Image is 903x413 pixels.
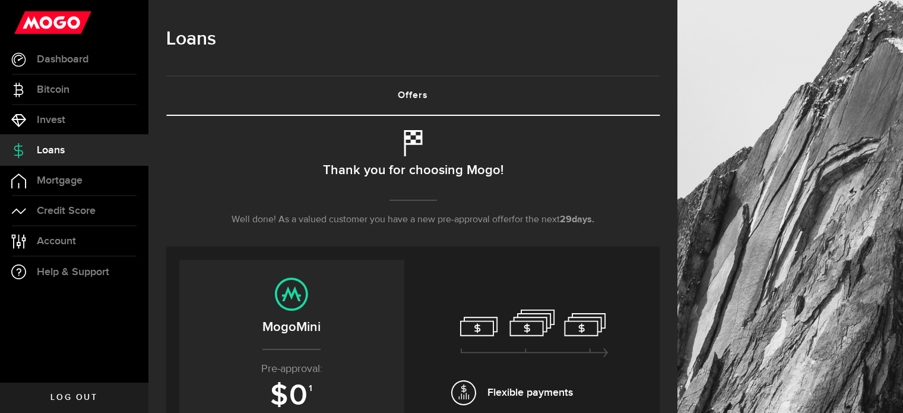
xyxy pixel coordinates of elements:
[50,393,97,402] span: Log out
[37,145,65,156] span: Loans
[191,317,392,337] h2: MogoMini
[37,84,69,95] span: Bitcoin
[560,215,572,225] span: 29
[191,361,392,377] p: Pre-approval:
[166,77,660,115] a: Offers
[37,175,83,186] span: Mortgage
[512,215,560,225] span: for the next
[166,24,660,55] h1: Loans
[487,384,573,401] span: Flexible payments
[166,75,660,116] ul: Tabs Navigation
[37,115,65,125] span: Invest
[853,363,903,413] iframe: LiveChat chat widget
[37,206,96,216] span: Credit Score
[37,267,109,278] span: Help & Support
[309,383,313,394] sup: 1
[37,236,76,247] span: Account
[323,158,503,183] h2: Thank you for choosing Mogo!
[37,54,88,65] span: Dashboard
[572,215,594,225] span: days.
[232,215,512,225] span: Well done! As a valued customer you have a new pre-approval offer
